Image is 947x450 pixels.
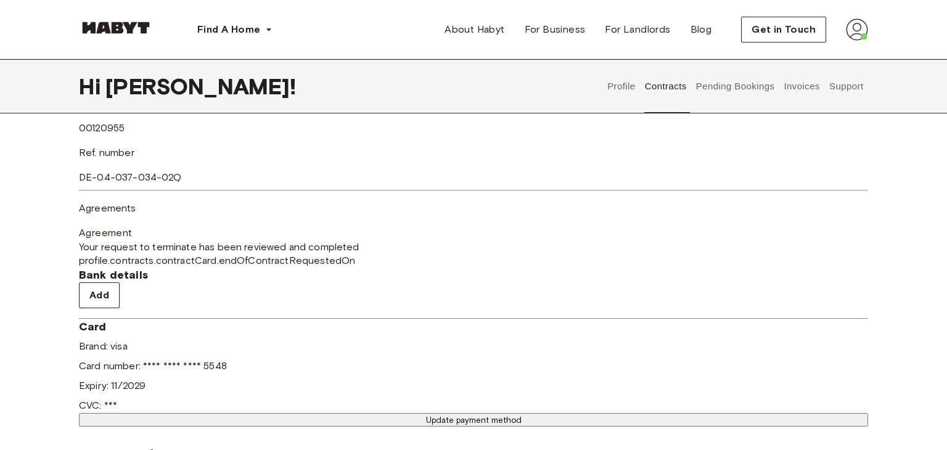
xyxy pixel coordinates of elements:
span: [PERSON_NAME] ! [105,73,296,99]
span: About Habyt [445,22,504,37]
button: Pending Bookings [694,59,776,113]
span: Your request to terminate has been reviewed and completed [79,240,868,254]
span: profile.contracts.contractCard.endOfContractRequestedOn [79,254,868,268]
span: Agreement [79,226,133,240]
button: Get in Touch [741,17,826,43]
button: Invoices [782,59,821,113]
div: DE-04-037-034-02Q [79,145,473,185]
span: Find A Home [197,22,260,37]
span: Hi [79,73,105,99]
span: Bank details [79,268,868,282]
button: Contracts [643,59,688,113]
span: Get in Touch [752,22,816,37]
a: Agreement [79,226,868,240]
div: user profile tabs [603,59,868,113]
span: For Business [525,22,586,37]
img: avatar [846,18,868,41]
button: Profile [606,59,637,113]
p: Ref. number [79,145,473,160]
button: Find A Home [187,17,282,42]
a: For Business [515,17,596,42]
span: Card [79,319,868,334]
span: For Landlords [605,22,670,37]
a: Blog [681,17,722,42]
p: Brand: visa [79,339,868,354]
button: Update payment method [79,413,868,427]
span: Blog [691,22,712,37]
button: Add [79,282,120,308]
img: Habyt [79,22,153,34]
a: About Habyt [435,17,514,42]
p: Expiry: 11 / 2029 [79,378,868,393]
span: Add [89,288,109,303]
a: For Landlords [595,17,680,42]
button: Support [827,59,865,113]
p: Agreements [79,201,868,216]
div: 00120955 [79,96,473,136]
